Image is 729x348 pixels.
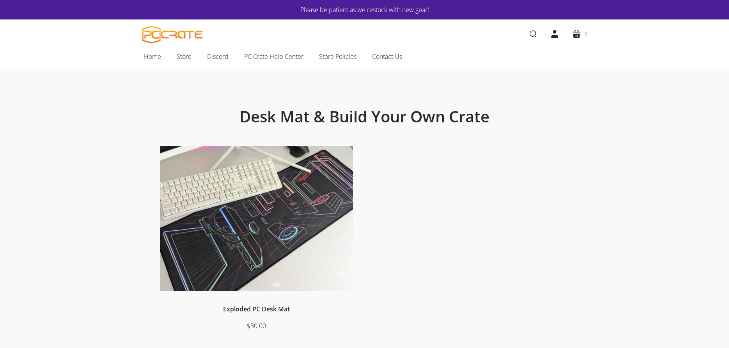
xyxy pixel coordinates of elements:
[136,48,169,65] a: Home
[177,51,192,62] span: Store
[584,30,587,38] span: 0
[223,305,290,313] a: Exploded PC Desk Mat
[160,146,353,291] img: Desk mat on desk with keyboard, monitor, and mouse.
[311,48,364,65] a: Store Policies
[166,5,564,15] a: Please be patient as we restock with new gear!
[144,51,161,62] span: Home
[199,48,236,65] a: Discord
[236,48,311,65] a: PC Crate Help Center
[566,23,593,45] a: 0
[177,107,552,126] h1: Desk Mat & Build Your Own Crate
[319,51,357,62] span: Store Policies
[207,51,229,62] span: Discord
[244,51,303,62] span: PC Crate Help Center
[142,26,203,44] a: PC CRATE
[372,51,402,62] span: Contact Us
[364,48,410,65] a: Contact Us
[247,322,266,330] span: $30.00
[131,48,599,68] nav: Main navigation
[169,48,199,65] a: Store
